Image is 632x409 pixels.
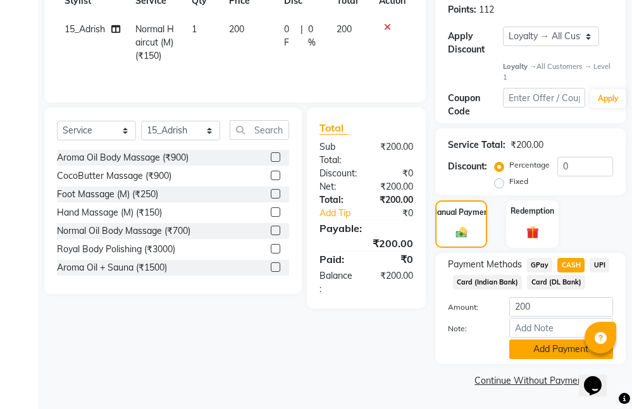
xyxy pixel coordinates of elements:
span: Card (DL Bank) [527,275,585,290]
div: Total: [310,193,366,207]
div: ₹0 [366,167,423,180]
div: Aroma Oil Body Massage (₹900) [57,151,189,164]
label: Manual Payment [431,207,492,218]
div: Points: [448,3,476,16]
div: ₹200.00 [310,236,423,251]
div: Normal Oil Body Massage (₹700) [57,224,190,238]
div: Coupon Code [448,92,503,118]
span: 200 [337,23,352,35]
span: 200 [229,23,244,35]
label: Percentage [509,159,550,171]
span: | [301,23,303,49]
input: Enter Offer / Coupon Code [503,88,586,107]
div: ₹200.00 [511,138,543,152]
a: Add Tip [310,207,376,220]
div: Service Total: [448,138,505,152]
div: All Customers → Level 1 [503,61,613,83]
span: 0 % [308,23,321,49]
div: Aroma Oil + Sauna (₹1500) [57,261,167,274]
span: Payment Methods [448,258,522,271]
input: Amount [509,297,613,317]
img: _cash.svg [452,226,471,239]
div: ₹0 [376,207,423,220]
div: Net: [310,180,366,193]
button: Add Payment [509,339,613,359]
div: Hand Massage (M) (₹150) [57,206,162,219]
span: 0 F [284,23,295,49]
label: Note: [438,323,500,334]
label: Redemption [511,205,554,217]
input: Add Note [509,318,613,338]
div: 112 [479,3,494,16]
label: Amount: [438,302,500,313]
div: Discount: [310,167,366,180]
a: Continue Without Payment [438,374,623,388]
div: ₹0 [366,252,423,267]
div: Sub Total: [310,140,366,167]
span: Normal Haircut (M) (₹150) [135,23,174,61]
img: _gift.svg [523,224,543,240]
div: Discount: [448,160,487,173]
div: Royal Body Polishing (₹3000) [57,243,175,256]
div: Payable: [310,221,423,236]
div: Paid: [310,252,366,267]
div: CocoButter Massage (₹900) [57,169,171,183]
span: 1 [192,23,197,35]
button: Apply [590,89,626,108]
span: 15_Adrish [65,23,105,35]
span: GPay [527,258,553,272]
strong: Loyalty → [503,62,536,71]
div: ₹200.00 [366,193,423,207]
div: ₹200.00 [366,140,423,167]
span: Total [319,121,349,135]
div: Apply Discount [448,30,503,56]
div: Foot Massage (M) (₹250) [57,188,158,201]
label: Fixed [509,176,528,187]
span: CASH [557,258,585,272]
span: UPI [590,258,609,272]
input: Search or Scan [230,120,289,140]
iframe: chat widget [579,358,619,396]
span: Card (Indian Bank) [453,275,523,290]
div: ₹200.00 [366,180,423,193]
div: Balance : [310,269,366,296]
div: ₹200.00 [366,269,423,296]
